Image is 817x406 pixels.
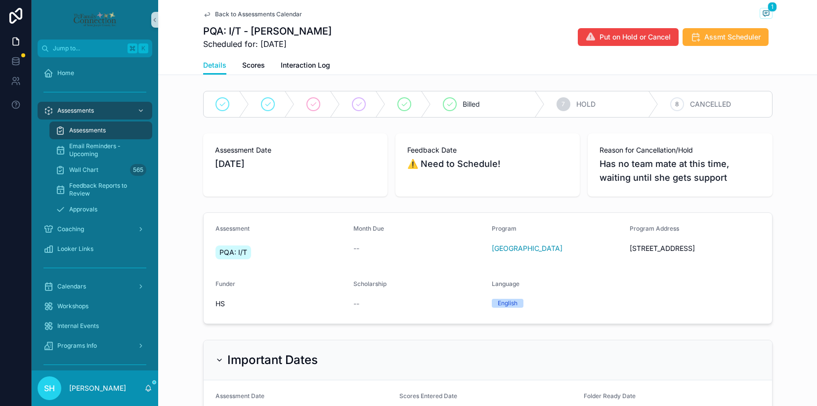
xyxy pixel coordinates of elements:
[69,205,97,213] span: Approvals
[683,28,769,46] button: Assmt Scheduler
[690,99,731,109] span: CANCELLED
[49,141,152,159] a: Email Reminders - Upcoming
[215,280,235,287] span: Funder
[203,60,226,70] span: Details
[49,161,152,179] a: Wall Chart565
[353,299,359,309] span: --
[57,245,93,253] span: Looker Links
[630,225,679,232] span: Program Address
[281,60,330,70] span: Interaction Log
[463,99,480,109] span: Billed
[32,57,158,370] div: scrollable content
[215,299,346,309] span: HS
[215,10,302,18] span: Back to Assessments Calendar
[399,392,457,400] span: Scores Entered Date
[38,102,152,120] a: Assessments
[57,342,97,350] span: Programs Info
[38,40,152,57] button: Jump to...K
[492,244,562,253] a: [GEOGRAPHIC_DATA]
[704,32,761,42] span: Assmt Scheduler
[498,299,517,308] div: English
[578,28,679,46] button: Put on Hold or Cancel
[49,181,152,199] a: Feedback Reports to Review
[49,201,152,218] a: Approvals
[38,317,152,335] a: Internal Events
[492,280,519,287] span: Language
[281,56,330,76] a: Interaction Log
[69,182,142,198] span: Feedback Reports to Review
[561,100,565,108] span: 7
[49,122,152,139] a: Assessments
[242,56,265,76] a: Scores
[57,302,88,310] span: Workshops
[130,164,146,176] div: 565
[57,69,74,77] span: Home
[53,44,124,52] span: Jump to...
[492,225,516,232] span: Program
[219,247,247,257] span: PQA: I/T
[203,56,226,75] a: Details
[44,382,55,394] span: SH
[242,60,265,70] span: Scores
[353,244,359,253] span: --
[203,10,302,18] a: Back to Assessments Calendar
[227,352,318,368] h2: Important Dates
[407,145,568,155] span: Feedback Date
[215,157,376,171] span: [DATE]
[38,64,152,82] a: Home
[600,157,760,185] span: Has no team mate at this time, waiting until she gets support
[69,166,98,174] span: Wall Chart
[69,383,126,393] p: [PERSON_NAME]
[353,280,387,287] span: Scholarship
[630,244,760,253] span: [STREET_ADDRESS]
[407,157,568,171] span: ⚠️ Need to Schedule!
[69,126,106,134] span: Assessments
[57,107,94,115] span: Assessments
[353,225,384,232] span: Month Due
[215,392,264,400] span: Assessment Date
[57,283,86,290] span: Calendars
[600,32,671,42] span: Put on Hold or Cancel
[57,322,99,330] span: Internal Events
[768,2,777,12] span: 1
[57,225,84,233] span: Coaching
[576,99,596,109] span: HOLD
[69,142,142,158] span: Email Reminders - Upcoming
[760,8,773,20] button: 1
[215,225,250,232] span: Assessment
[38,337,152,355] a: Programs Info
[215,145,376,155] span: Assessment Date
[203,38,332,50] span: Scheduled for: [DATE]
[38,220,152,238] a: Coaching
[38,297,152,315] a: Workshops
[600,145,760,155] span: Reason for Cancellation/Hold
[675,100,679,108] span: 8
[73,12,117,28] img: App logo
[584,392,636,400] span: Folder Ready Date
[203,24,332,38] h1: PQA: I/T - [PERSON_NAME]
[38,278,152,295] a: Calendars
[139,44,147,52] span: K
[38,240,152,258] a: Looker Links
